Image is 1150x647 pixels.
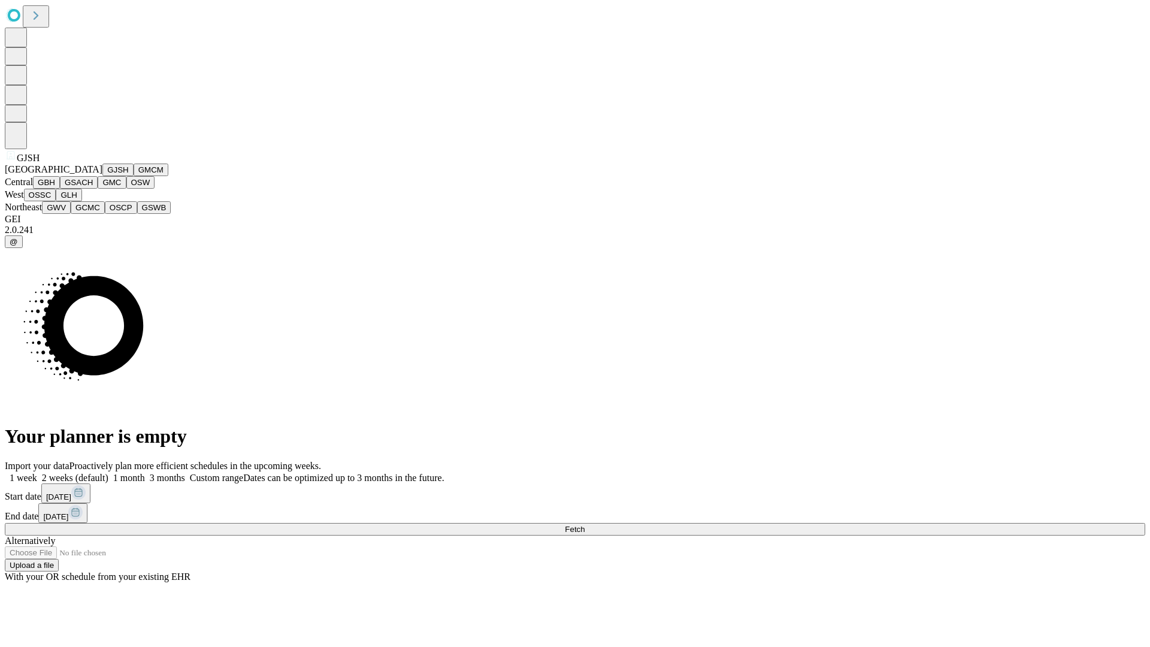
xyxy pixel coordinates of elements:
[5,225,1145,235] div: 2.0.241
[134,164,168,176] button: GMCM
[5,503,1145,523] div: End date
[5,214,1145,225] div: GEI
[5,483,1145,503] div: Start date
[24,189,56,201] button: OSSC
[190,473,243,483] span: Custom range
[5,235,23,248] button: @
[5,202,42,212] span: Northeast
[5,177,33,187] span: Central
[5,572,190,582] span: With your OR schedule from your existing EHR
[5,523,1145,536] button: Fetch
[60,176,98,189] button: GSACH
[126,176,155,189] button: OSW
[38,503,87,523] button: [DATE]
[565,525,585,534] span: Fetch
[5,536,55,546] span: Alternatively
[10,237,18,246] span: @
[17,153,40,163] span: GJSH
[46,492,71,501] span: [DATE]
[105,201,137,214] button: OSCP
[42,473,108,483] span: 2 weeks (default)
[5,164,102,174] span: [GEOGRAPHIC_DATA]
[10,473,37,483] span: 1 week
[98,176,126,189] button: GMC
[5,461,69,471] span: Import your data
[137,201,171,214] button: GSWB
[5,189,24,199] span: West
[33,176,60,189] button: GBH
[71,201,105,214] button: GCMC
[102,164,134,176] button: GJSH
[41,483,90,503] button: [DATE]
[150,473,185,483] span: 3 months
[69,461,321,471] span: Proactively plan more efficient schedules in the upcoming weeks.
[42,201,71,214] button: GWV
[243,473,444,483] span: Dates can be optimized up to 3 months in the future.
[5,559,59,572] button: Upload a file
[5,425,1145,448] h1: Your planner is empty
[56,189,81,201] button: GLH
[43,512,68,521] span: [DATE]
[113,473,145,483] span: 1 month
